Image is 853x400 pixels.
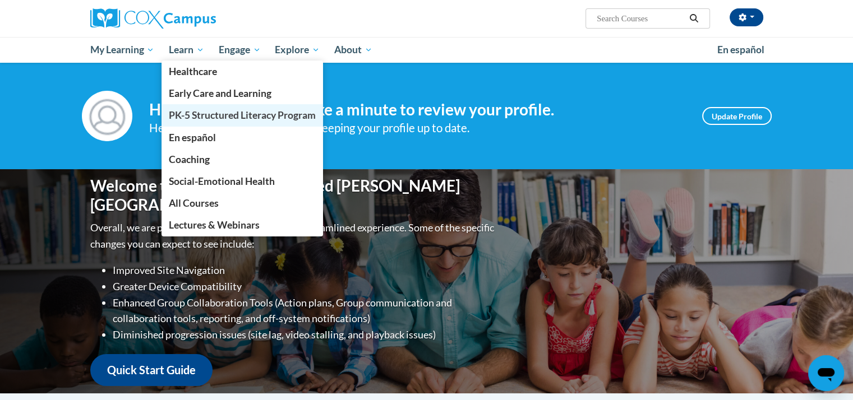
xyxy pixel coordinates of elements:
[113,327,497,343] li: Diminished progression issues (site lag, video stalling, and playback issues)
[162,192,323,214] a: All Courses
[149,100,685,119] h4: Hi [PERSON_NAME]! Take a minute to review your profile.
[268,37,327,63] a: Explore
[82,91,132,141] img: Profile Image
[162,104,323,126] a: PK-5 Structured Literacy Program
[702,107,772,125] a: Update Profile
[169,132,216,143] span: En español
[90,176,497,214] h1: Welcome to the new and improved [PERSON_NAME][GEOGRAPHIC_DATA]
[162,37,211,63] a: Learn
[717,44,764,55] span: En español
[113,278,497,295] li: Greater Device Compatibility
[710,38,772,62] a: En español
[73,37,780,63] div: Main menu
[334,43,372,57] span: About
[169,87,271,99] span: Early Care and Learning
[275,43,320,57] span: Explore
[83,37,162,63] a: My Learning
[169,109,316,121] span: PK-5 Structured Literacy Program
[90,43,154,57] span: My Learning
[685,12,702,25] button: Search
[162,148,323,170] a: Coaching
[162,127,323,148] a: En español
[90,354,213,386] a: Quick Start Guide
[808,355,844,391] iframe: Button to launch messaging window
[149,119,685,137] div: Help improve your experience by keeping your profile up to date.
[162,214,323,236] a: Lectures & Webinars
[162,61,323,82] a: Healthcare
[596,12,685,25] input: Search Courses
[219,43,261,57] span: Engage
[162,170,323,192] a: Social-Emotional Health
[90,8,303,29] a: Cox Campus
[90,8,216,29] img: Cox Campus
[169,66,217,77] span: Healthcare
[327,37,380,63] a: About
[90,220,497,252] p: Overall, we are proud to provide you with a more streamlined experience. Some of the specific cha...
[169,197,219,209] span: All Courses
[113,262,497,278] li: Improved Site Navigation
[730,8,763,26] button: Account Settings
[169,43,204,57] span: Learn
[162,82,323,104] a: Early Care and Learning
[211,37,268,63] a: Engage
[169,175,275,187] span: Social-Emotional Health
[113,295,497,327] li: Enhanced Group Collaboration Tools (Action plans, Group communication and collaboration tools, re...
[169,154,210,165] span: Coaching
[169,219,260,231] span: Lectures & Webinars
